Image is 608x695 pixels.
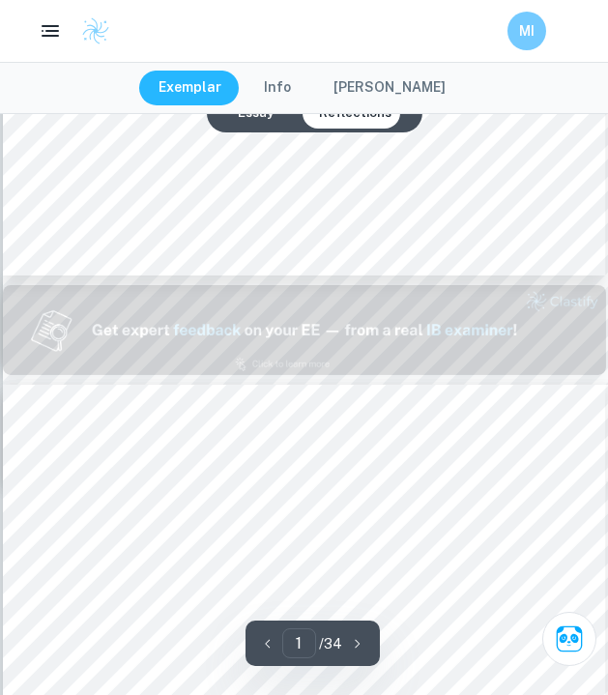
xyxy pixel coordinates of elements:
button: Exemplar [139,71,241,105]
p: / 34 [320,633,343,654]
a: Clastify logo [70,16,110,45]
button: MI [507,12,546,50]
h6: MI [516,20,538,42]
button: Info [245,71,310,105]
button: Ask Clai [542,612,596,666]
img: Clastify logo [81,16,110,45]
button: [PERSON_NAME] [314,71,465,105]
